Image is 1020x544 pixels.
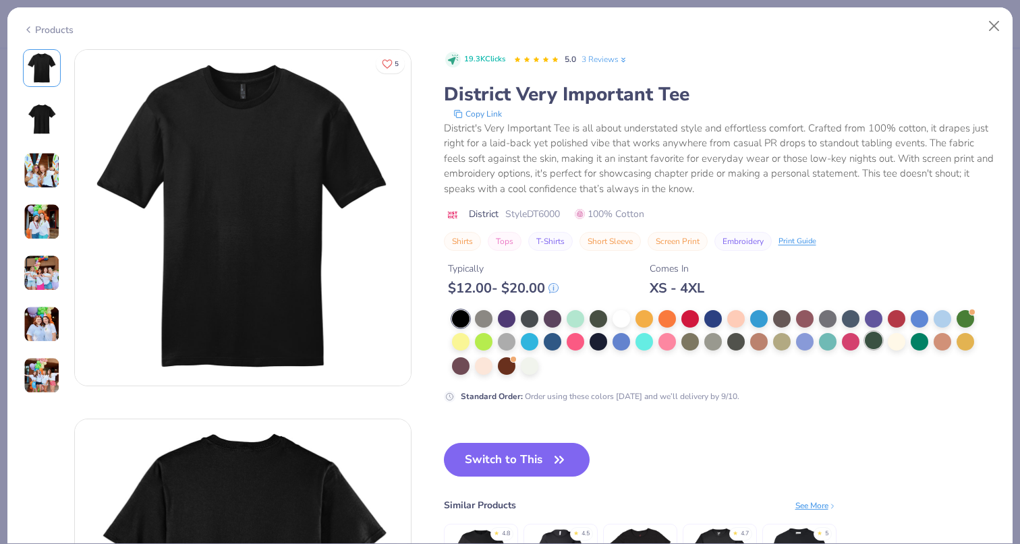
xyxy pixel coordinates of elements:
div: Typically [448,262,559,276]
button: Short Sleeve [579,232,641,251]
img: Front [75,50,411,386]
img: User generated content [24,357,60,394]
button: Screen Print [648,232,708,251]
img: Back [26,103,58,135]
div: Order using these colors [DATE] and we’ll delivery by 9/10. [461,390,739,402]
button: copy to clipboard [449,107,506,121]
span: 19.3K Clicks [464,54,505,65]
span: 5 [395,61,399,67]
div: 4.8 [502,529,510,539]
button: Embroidery [714,232,772,251]
button: Close [982,13,1007,39]
div: Products [23,23,74,37]
div: 5.0 Stars [513,49,559,71]
div: XS - 4XL [650,280,704,297]
div: 5 [825,529,828,539]
div: Similar Products [444,498,516,512]
button: T-Shirts [528,232,573,251]
img: User generated content [24,152,60,189]
div: ★ [494,529,499,535]
span: 100% Cotton [575,207,644,221]
div: ★ [573,529,579,535]
div: ★ [733,529,738,535]
span: 5.0 [565,54,576,65]
button: Tops [488,232,521,251]
img: User generated content [24,255,60,291]
a: 3 Reviews [582,53,628,65]
div: 4.7 [741,529,749,539]
div: District's Very Important Tee is all about understated style and effortless comfort. Crafted from... [444,121,998,197]
div: 4.5 [582,529,590,539]
div: Print Guide [778,236,816,247]
span: Style DT6000 [505,207,560,221]
strong: Standard Order : [461,391,523,402]
div: Comes In [650,262,704,276]
img: Front [26,52,58,84]
img: brand logo [444,210,462,220]
div: ★ [817,529,822,535]
img: User generated content [24,204,60,240]
span: District [469,207,499,221]
button: Like [376,54,405,73]
img: User generated content [24,306,60,342]
button: Shirts [444,232,481,251]
div: District Very Important Tee [444,82,998,107]
button: Switch to This [444,443,590,477]
div: $ 12.00 - $ 20.00 [448,280,559,297]
div: See More [795,500,837,512]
